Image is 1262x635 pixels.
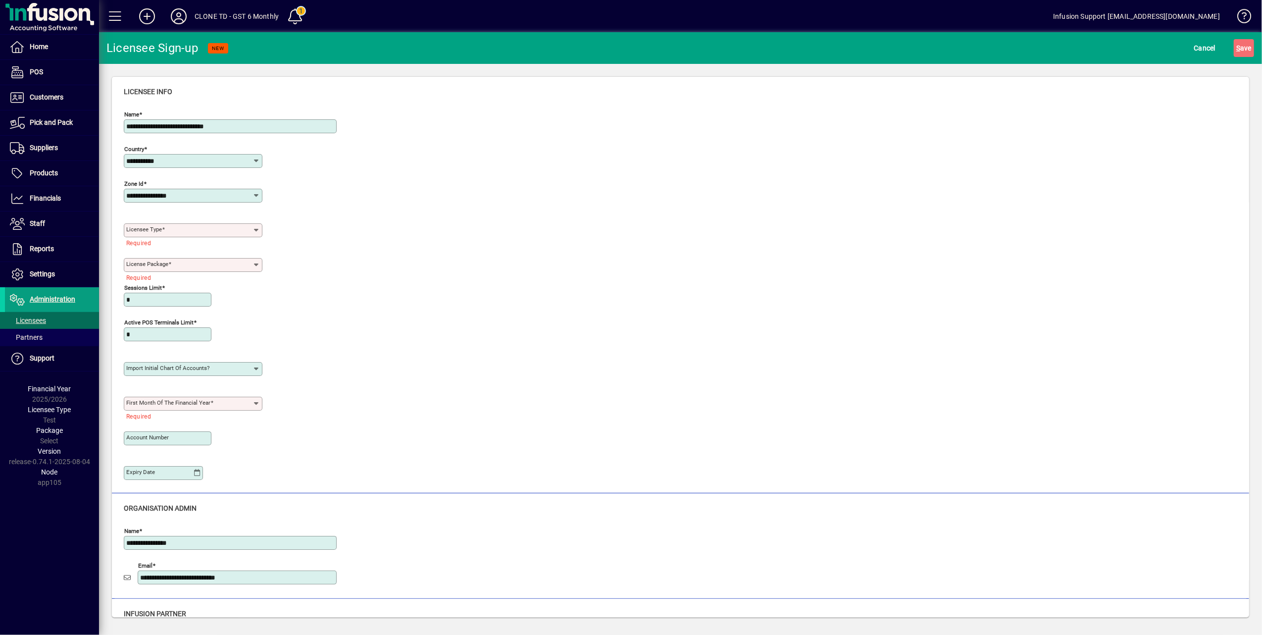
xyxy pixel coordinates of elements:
a: Support [5,346,99,371]
span: Settings [30,270,55,278]
mat-label: Import initial Chart of Accounts? [126,365,209,371]
a: Suppliers [5,136,99,160]
mat-error: Required [126,237,254,248]
a: Reports [5,237,99,262]
span: Licensee Info [124,88,172,96]
a: Pick and Pack [5,110,99,135]
mat-label: First month of the financial year [126,399,210,406]
mat-label: Account number [126,434,169,441]
a: Licensees [5,312,99,329]
mat-error: Required [126,272,254,282]
mat-label: Licensee Type [126,226,162,233]
span: Licensee Type [28,406,71,414]
mat-label: Email [138,562,152,569]
div: Infusion Support [EMAIL_ADDRESS][DOMAIN_NAME] [1053,8,1220,24]
span: Licensees [10,317,46,324]
span: Reports [30,245,54,253]
span: Staff [30,219,45,227]
span: Node [42,468,58,476]
span: Financials [30,194,61,202]
button: Save [1234,39,1254,57]
span: Customers [30,93,63,101]
span: NEW [212,45,224,52]
button: Add [131,7,163,25]
a: Home [5,35,99,59]
span: Home [30,43,48,51]
mat-label: Expiry date [126,469,155,476]
div: Licensee Sign-up [106,40,198,56]
span: Products [30,169,58,177]
mat-label: License Package [126,261,168,267]
span: Pick and Pack [30,118,73,126]
span: Infusion Partner [124,610,186,618]
mat-label: Active POS Terminals Limit [124,319,194,326]
a: Customers [5,85,99,110]
a: Staff [5,212,99,236]
span: Administration [30,295,75,303]
span: Version [38,447,61,455]
a: POS [5,60,99,85]
span: Partners [10,333,43,341]
mat-label: Name [124,528,139,534]
span: Cancel [1194,40,1216,56]
span: Financial Year [28,385,71,393]
span: Organisation Admin [124,504,197,512]
span: ave [1236,40,1252,56]
button: Cancel [1192,39,1218,57]
a: Partners [5,329,99,346]
mat-label: Country [124,146,144,153]
mat-label: Name [124,111,139,118]
a: Settings [5,262,99,287]
mat-label: Sessions Limit [124,284,162,291]
span: Suppliers [30,144,58,152]
span: Support [30,354,54,362]
a: Knowledge Base [1230,2,1250,34]
span: POS [30,68,43,76]
span: Package [36,426,63,434]
mat-label: Zone Id [124,180,144,187]
button: Profile [163,7,195,25]
mat-error: Required [126,411,254,421]
span: S [1236,44,1240,52]
div: CLONE TD - GST 6 Monthly [195,8,279,24]
a: Products [5,161,99,186]
a: Financials [5,186,99,211]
